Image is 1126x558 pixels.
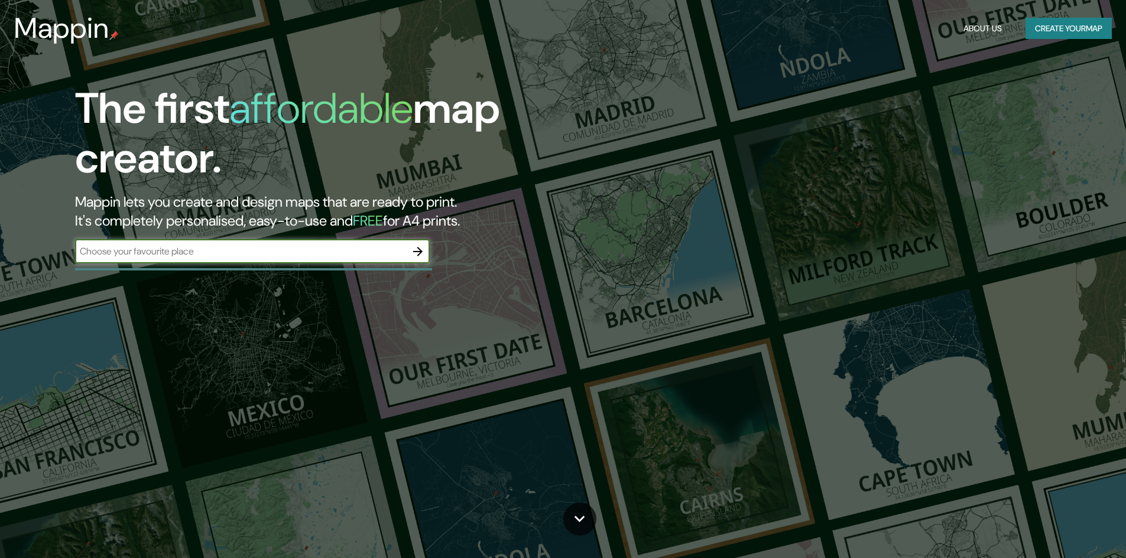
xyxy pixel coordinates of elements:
h3: Mappin [14,12,109,45]
button: About Us [959,18,1007,40]
input: Choose your favourite place [75,244,406,258]
h5: FREE [353,211,383,230]
iframe: Help widget launcher [1021,512,1113,545]
h2: Mappin lets you create and design maps that are ready to print. It's completely personalised, eas... [75,192,638,230]
h1: The first map creator. [75,84,638,192]
h1: affordable [229,81,413,136]
button: Create yourmap [1026,18,1112,40]
img: mappin-pin [109,31,119,40]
